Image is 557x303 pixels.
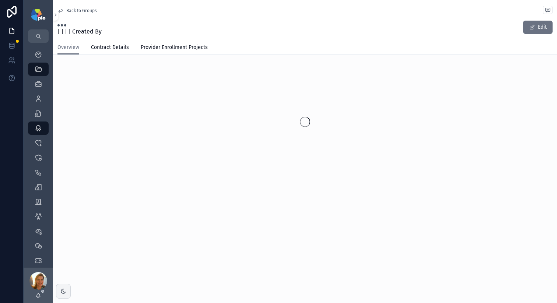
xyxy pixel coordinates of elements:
a: Provider Enrollment Projects [141,41,208,56]
img: App logo [31,9,45,21]
a: Back to Groups [57,8,97,14]
span: Provider Enrollment Projects [141,44,208,51]
div: scrollable content [24,43,53,268]
span: Contract Details [91,44,129,51]
span: | | | | Created By [57,27,102,36]
a: Contract Details [91,41,129,56]
span: Overview [57,44,79,51]
button: Edit [523,21,553,34]
a: Overview [57,41,79,55]
span: Back to Groups [66,8,97,14]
